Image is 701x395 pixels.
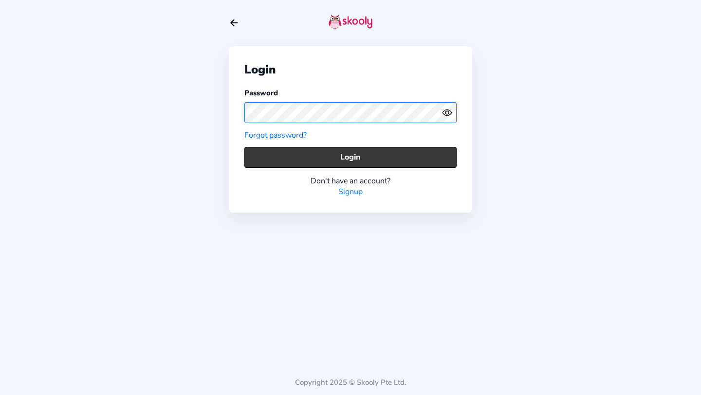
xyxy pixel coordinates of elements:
[244,88,278,98] label: Password
[338,186,363,197] a: Signup
[229,18,240,28] button: arrow back outline
[329,14,372,30] img: skooly-logo.png
[244,176,457,186] div: Don't have an account?
[442,108,457,118] button: eye outlineeye off outline
[244,62,457,77] div: Login
[244,147,457,168] button: Login
[244,130,307,141] a: Forgot password?
[442,108,452,118] ion-icon: eye outline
